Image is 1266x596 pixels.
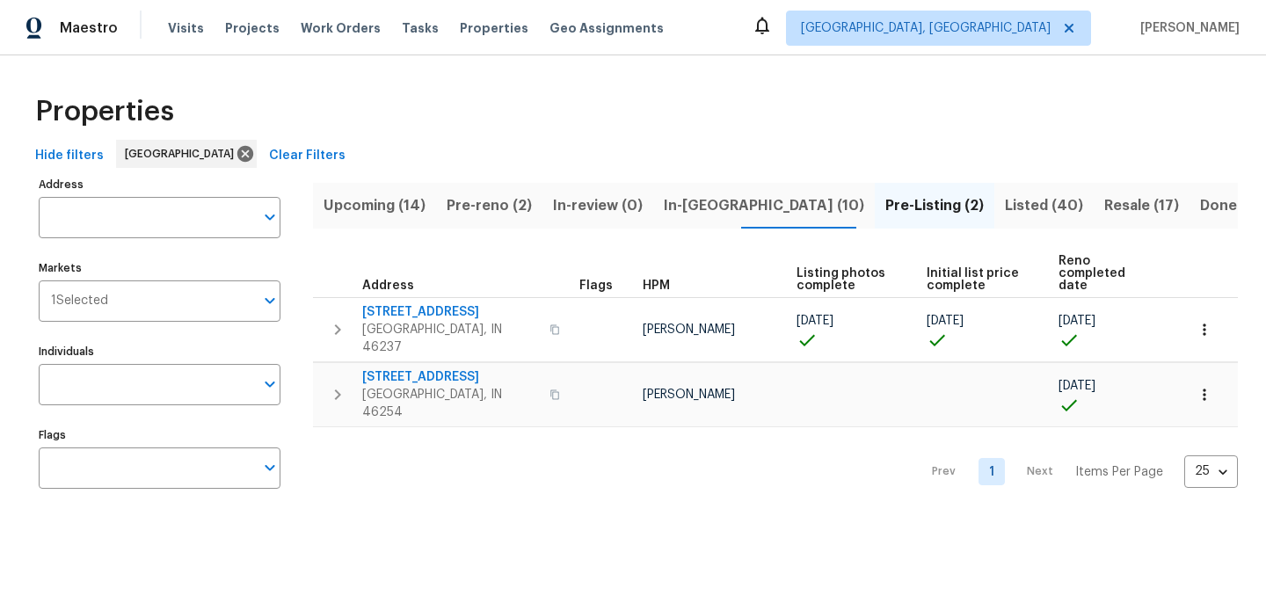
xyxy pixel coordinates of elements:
[324,193,426,218] span: Upcoming (14)
[549,19,664,37] span: Geo Assignments
[797,315,833,327] span: [DATE]
[362,386,539,421] span: [GEOGRAPHIC_DATA], IN 46254
[553,193,643,218] span: In-review (0)
[362,303,539,321] span: [STREET_ADDRESS]
[262,140,353,172] button: Clear Filters
[362,368,539,386] span: [STREET_ADDRESS]
[39,346,280,357] label: Individuals
[1059,315,1095,327] span: [DATE]
[643,280,670,292] span: HPM
[60,19,118,37] span: Maestro
[1133,19,1240,37] span: [PERSON_NAME]
[125,145,241,163] span: [GEOGRAPHIC_DATA]
[1059,380,1095,392] span: [DATE]
[447,193,532,218] span: Pre-reno (2)
[643,389,735,401] span: [PERSON_NAME]
[885,193,984,218] span: Pre-Listing (2)
[258,288,282,313] button: Open
[35,145,104,167] span: Hide filters
[797,267,897,292] span: Listing photos complete
[39,263,280,273] label: Markets
[801,19,1051,37] span: [GEOGRAPHIC_DATA], [GEOGRAPHIC_DATA]
[362,280,414,292] span: Address
[168,19,204,37] span: Visits
[269,145,346,167] span: Clear Filters
[579,280,613,292] span: Flags
[258,205,282,229] button: Open
[258,455,282,480] button: Open
[225,19,280,37] span: Projects
[301,19,381,37] span: Work Orders
[927,315,964,327] span: [DATE]
[1059,255,1155,292] span: Reno completed date
[927,267,1029,292] span: Initial list price complete
[664,193,864,218] span: In-[GEOGRAPHIC_DATA] (10)
[362,321,539,356] span: [GEOGRAPHIC_DATA], IN 46237
[402,22,439,34] span: Tasks
[915,438,1238,506] nav: Pagination Navigation
[979,458,1005,485] a: Goto page 1
[460,19,528,37] span: Properties
[28,140,111,172] button: Hide filters
[39,430,280,440] label: Flags
[643,323,735,336] span: [PERSON_NAME]
[1075,463,1163,481] p: Items Per Page
[1005,193,1083,218] span: Listed (40)
[51,294,108,309] span: 1 Selected
[1184,448,1238,494] div: 25
[39,179,280,190] label: Address
[35,103,174,120] span: Properties
[258,372,282,396] button: Open
[116,140,257,168] div: [GEOGRAPHIC_DATA]
[1104,193,1179,218] span: Resale (17)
